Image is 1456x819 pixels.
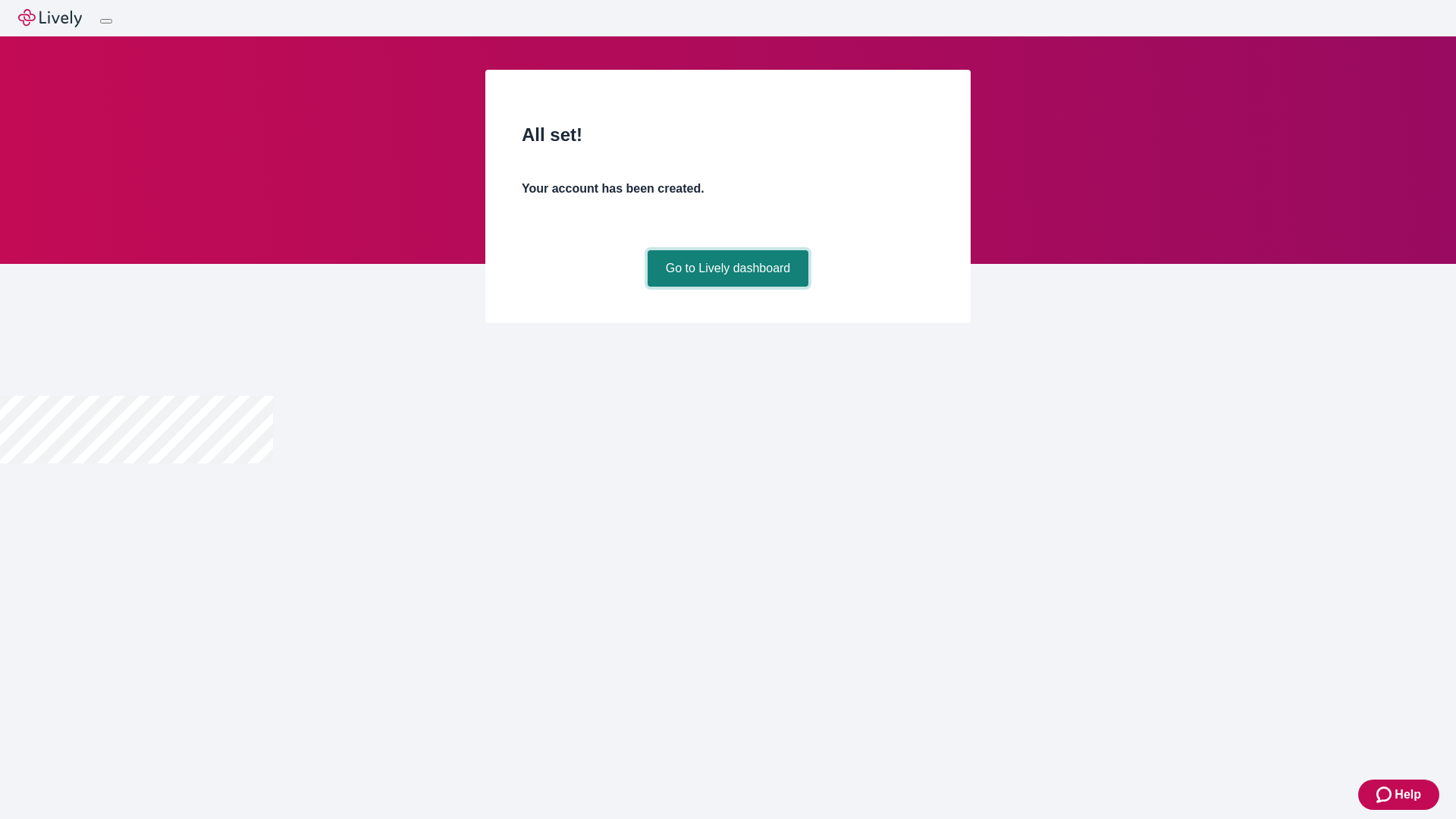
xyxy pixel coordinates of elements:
span: Help [1395,786,1421,804]
button: Log out [100,19,112,24]
a: Go to Lively dashboard [648,250,809,287]
svg: Zendesk support icon [1376,786,1395,804]
h2: All set! [522,121,934,149]
h4: Your account has been created. [522,180,934,198]
img: Lively [18,9,82,27]
button: Zendesk support iconHelp [1358,780,1439,810]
